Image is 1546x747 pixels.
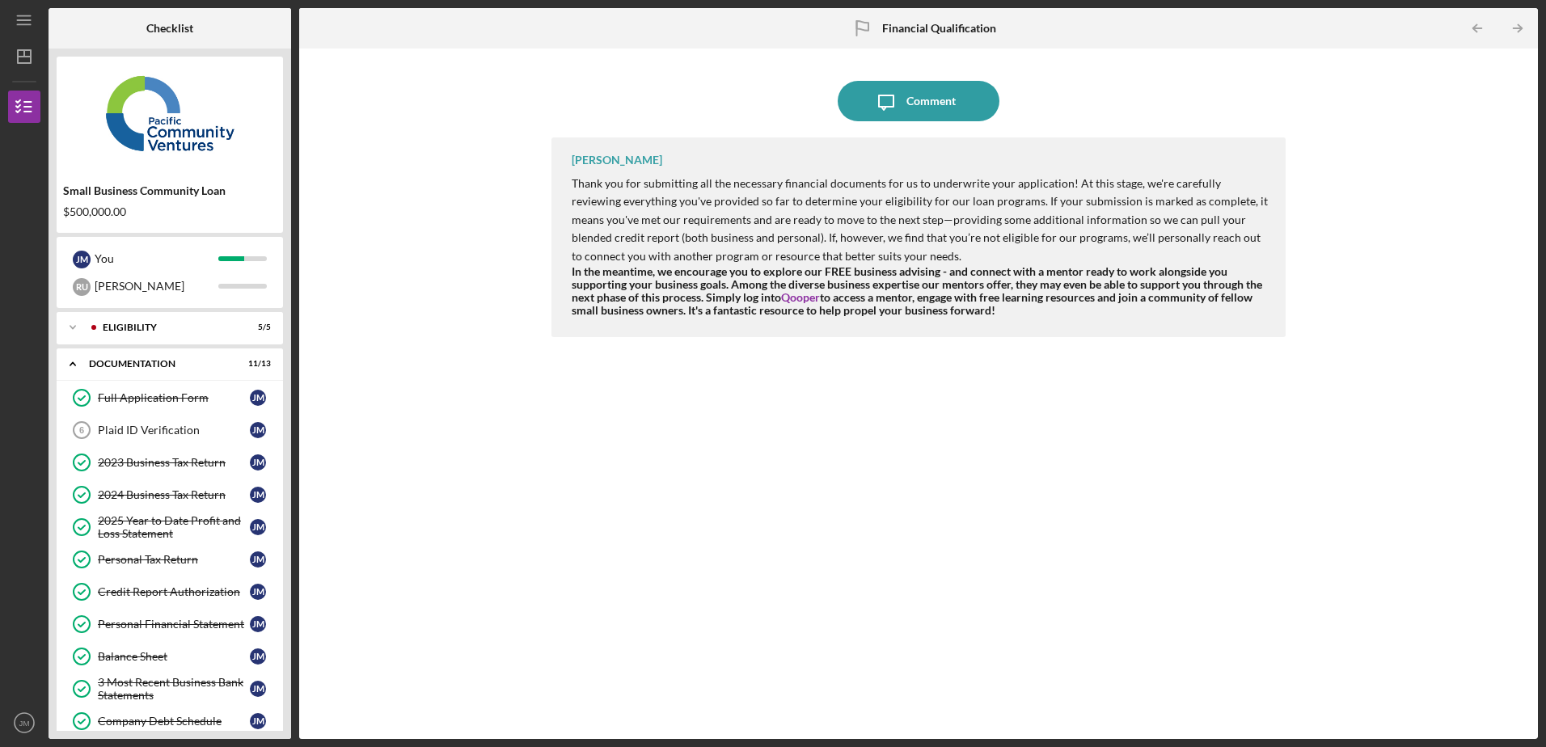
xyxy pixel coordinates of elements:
div: Personal Financial Statement [98,618,250,631]
div: 2025 Year to Date Profit and Loss Statement [98,514,250,540]
div: 2024 Business Tax Return [98,488,250,501]
div: Balance Sheet [98,650,250,663]
div: Eligibility [103,323,230,332]
div: Plaid ID Verification [98,424,250,437]
div: J M [250,519,266,535]
div: J M [250,616,266,632]
a: Full Application FormJM [65,382,275,414]
div: Personal Tax Return [98,553,250,566]
a: Personal Tax ReturnJM [65,543,275,576]
button: JM [8,707,40,739]
a: Qooper [781,290,820,304]
div: You [95,245,218,272]
div: 3 Most Recent Business Bank Statements [98,676,250,702]
p: Thank you for submitting all the necessary financial documents for us to underwrite your applicat... [572,175,1269,265]
a: 2024 Business Tax ReturnJM [65,479,275,511]
div: Company Debt Schedule [98,715,250,728]
div: J M [250,390,266,406]
div: J M [73,251,91,268]
div: Documentation [89,359,230,369]
div: J M [250,713,266,729]
div: [PERSON_NAME] [572,154,662,167]
a: 2025 Year to Date Profit and Loss StatementJM [65,511,275,543]
a: 6Plaid ID VerificationJM [65,414,275,446]
b: Checklist [146,22,193,35]
a: 3 Most Recent Business Bank StatementsJM [65,673,275,705]
div: 2023 Business Tax Return [98,456,250,469]
img: Product logo [57,65,283,162]
div: J M [250,487,266,503]
div: Comment [906,81,956,121]
div: J M [250,551,266,568]
div: Small Business Community Loan [63,184,277,197]
div: $500,000.00 [63,205,277,218]
a: Balance SheetJM [65,640,275,673]
a: Personal Financial StatementJM [65,608,275,640]
div: J M [250,422,266,438]
tspan: 6 [79,425,84,435]
a: 2023 Business Tax ReturnJM [65,446,275,479]
div: [PERSON_NAME] [95,272,218,300]
div: J M [250,454,266,471]
a: Company Debt ScheduleJM [65,705,275,737]
div: 11 / 13 [242,359,271,369]
a: Credit Report AuthorizationJM [65,576,275,608]
text: JM [19,719,30,728]
b: Financial Qualification [882,22,996,35]
div: Full Application Form [98,391,250,404]
button: Comment [838,81,999,121]
strong: In the meantime, we encourage you to explore our FREE business advising - and connect with a ment... [572,264,1262,317]
div: 5 / 5 [242,323,271,332]
div: J M [250,681,266,697]
div: Credit Report Authorization [98,585,250,598]
div: R U [73,278,91,296]
div: J M [250,584,266,600]
div: J M [250,648,266,665]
